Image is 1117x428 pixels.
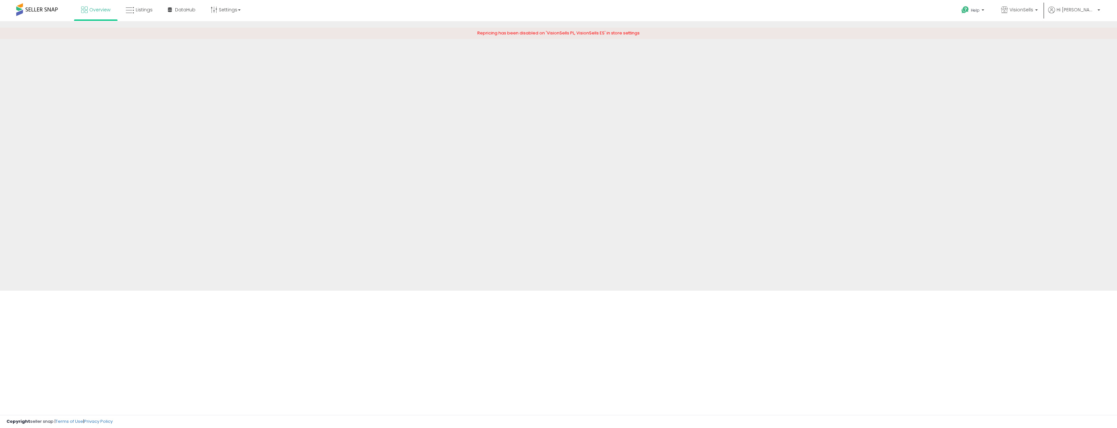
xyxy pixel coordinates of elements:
span: Listings [136,6,153,13]
a: Hi [PERSON_NAME] [1048,6,1100,21]
span: DataHub [175,6,195,13]
a: Help [956,1,991,21]
span: Help [971,7,980,13]
span: Hi [PERSON_NAME] [1057,6,1096,13]
i: Get Help [961,6,969,14]
span: VisionSells [1010,6,1033,13]
span: Repricing has been disabled on 'VisionSells PL, VisionSells ES' in store settings [477,30,640,36]
span: Overview [89,6,110,13]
